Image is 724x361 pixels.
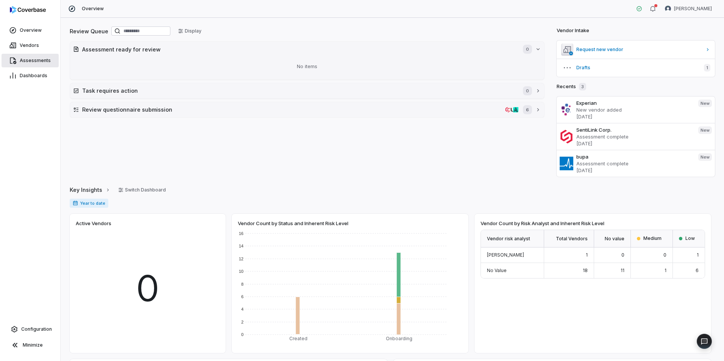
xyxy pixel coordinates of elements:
[73,201,78,206] svg: Date range for report
[114,184,170,196] button: Switch Dashboard
[239,269,243,274] text: 10
[579,83,586,90] span: 3
[544,230,594,247] div: Total Vendors
[576,65,698,71] span: Drafts
[67,182,113,198] button: Key Insights
[239,231,243,236] text: 16
[70,42,544,57] button: Assessment ready for review0
[82,106,502,114] h2: Review questionnaire submission
[576,160,692,167] p: Assessment complete
[665,268,666,273] span: 1
[523,45,532,54] span: 0
[660,3,716,14] button: Verity Billson avatar[PERSON_NAME]
[20,27,42,33] span: Overview
[73,57,541,76] div: No items
[487,252,524,258] span: [PERSON_NAME]
[576,133,692,140] p: Assessment complete
[70,182,111,198] a: Key Insights
[576,47,702,53] span: Request new vendor
[576,126,692,133] h3: SentiLink Corp.
[10,6,46,14] img: logo-D7KZi-bG.svg
[698,126,712,134] span: New
[2,69,59,82] a: Dashboards
[665,6,671,12] img: Verity Billson avatar
[621,252,624,258] span: 0
[487,268,507,273] span: No Value
[685,235,695,241] span: Low
[173,25,206,37] button: Display
[557,59,715,77] button: Drafts1
[241,320,243,324] text: 2
[481,220,604,227] span: Vendor Count by Risk Analyst and Inherent Risk Level
[697,252,699,258] span: 1
[586,252,588,258] span: 1
[70,83,544,98] button: Task requires action0
[23,342,43,348] span: Minimize
[76,220,111,227] span: Active Vendors
[241,282,243,286] text: 8
[3,338,57,353] button: Minimize
[576,100,692,106] h3: Experian
[576,153,692,160] h3: bupa
[238,220,348,227] span: Vendor Count by Status and Inherent Risk Level
[576,113,692,120] p: [DATE]
[136,261,159,316] span: 0
[82,6,104,12] span: Overview
[239,244,243,248] text: 14
[594,230,630,247] div: No value
[557,150,715,177] a: bupaAssessment complete[DATE]New
[70,27,108,35] h2: Review Queue
[70,186,102,194] span: Key Insights
[557,40,715,59] a: Request new vendor
[674,6,712,12] span: [PERSON_NAME]
[21,326,52,332] span: Configuration
[82,87,515,95] h2: Task requires action
[704,64,710,72] span: 1
[241,294,243,299] text: 6
[621,268,624,273] span: 11
[20,58,51,64] span: Assessments
[696,268,699,273] span: 6
[2,39,59,52] a: Vendors
[3,322,57,336] a: Configuration
[557,27,589,34] h2: Vendor Intake
[481,230,544,247] div: Vendor risk analyst
[557,83,586,90] h2: Recents
[557,96,715,123] a: ExperianNew vendor added[DATE]New
[643,235,662,241] span: Medium
[2,23,59,37] a: Overview
[557,123,715,150] a: SentiLink Corp.Assessment complete[DATE]New
[241,307,243,311] text: 4
[70,199,108,208] span: Year to date
[20,42,39,48] span: Vendors
[698,153,712,161] span: New
[698,100,712,107] span: New
[576,106,692,113] p: New vendor added
[576,167,692,174] p: [DATE]
[663,252,666,258] span: 0
[523,105,532,114] span: 6
[583,268,588,273] span: 18
[239,257,243,261] text: 12
[576,140,692,147] p: [DATE]
[70,102,544,117] button: Review questionnaire submissionsentilink.comubiquity.comaltilia.ai6
[82,45,515,53] h2: Assessment ready for review
[2,54,59,67] a: Assessments
[523,86,532,95] span: 0
[20,73,47,79] span: Dashboards
[241,332,243,337] text: 0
